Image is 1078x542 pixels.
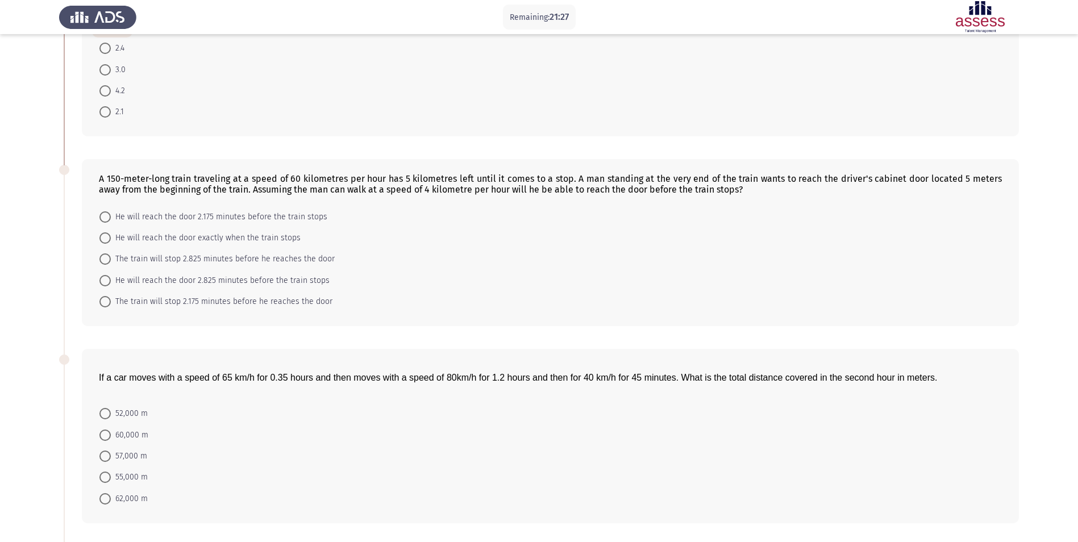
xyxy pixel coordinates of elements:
[99,373,937,382] span: If a car moves with a speed of 65 km/h for 0.35 hours and then moves with a speed of 80km/h for 1...
[111,295,332,308] span: The train will stop 2.175 minutes before he reaches the door
[942,1,1019,33] img: Assessment logo of ASSESS Focus Assessment - Numerical Reasoning (EN/AR) (Basic - IB)
[510,10,569,24] p: Remaining:
[111,407,148,420] span: 52,000 m
[111,41,124,55] span: 2.4
[111,231,301,245] span: He will reach the door exactly when the train stops
[111,492,148,506] span: 62,000 m
[99,173,1002,195] div: A 150-meter-long train traveling at a speed of 60 kilometres per hour has 5 kilometres left until...
[111,105,124,119] span: 2.1
[59,1,136,33] img: Assess Talent Management logo
[111,84,125,98] span: 4.2
[550,11,569,22] span: 21:27
[111,428,148,442] span: 60,000 m
[111,252,335,266] span: The train will stop 2.825 minutes before he reaches the door
[111,470,148,484] span: 55,000 m
[111,449,147,463] span: 57,000 m
[111,274,330,287] span: He will reach the door 2.825 minutes before the train stops
[111,63,126,77] span: 3.0
[111,210,327,224] span: He will reach the door 2.175 minutes before the train stops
